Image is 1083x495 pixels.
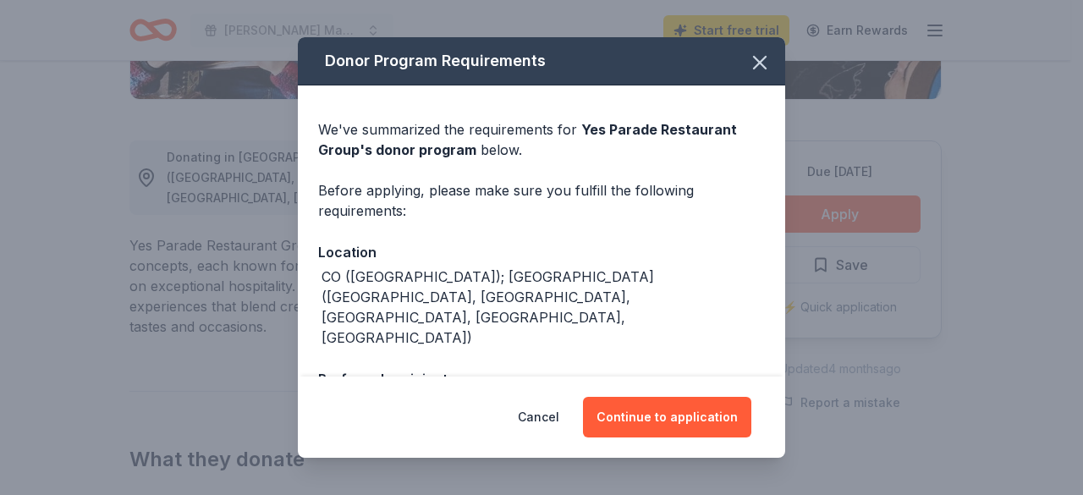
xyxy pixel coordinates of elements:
[518,397,559,437] button: Cancel
[322,267,765,348] div: CO ([GEOGRAPHIC_DATA]); [GEOGRAPHIC_DATA] ([GEOGRAPHIC_DATA], [GEOGRAPHIC_DATA], [GEOGRAPHIC_DATA...
[318,368,765,390] div: Preferred recipient
[583,397,751,437] button: Continue to application
[318,241,765,263] div: Location
[318,119,765,160] div: We've summarized the requirements for below.
[318,180,765,221] div: Before applying, please make sure you fulfill the following requirements:
[298,37,785,85] div: Donor Program Requirements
